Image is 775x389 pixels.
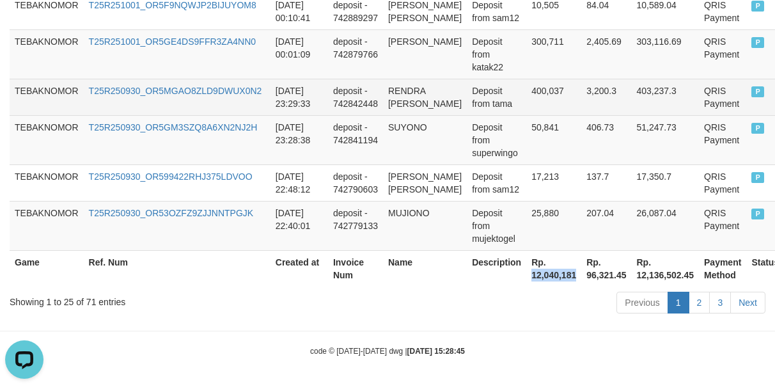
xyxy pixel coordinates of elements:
td: Deposit from katak22 [467,29,526,79]
th: Game [10,250,84,287]
div: Showing 1 to 25 of 71 entries [10,290,313,308]
td: 303,116.69 [631,29,699,79]
th: Rp. 12,040,181 [526,250,581,287]
th: Created at [270,250,328,287]
a: 3 [709,292,731,314]
td: deposit - 742790603 [328,164,383,201]
td: 26,087.04 [631,201,699,250]
td: TEBAKNOMOR [10,79,84,115]
span: PAID [751,209,764,219]
a: Previous [616,292,668,314]
td: [DATE] 22:48:12 [270,164,328,201]
td: SUYONO [383,115,467,164]
td: 403,237.3 [631,79,699,115]
strong: [DATE] 15:28:45 [407,347,465,356]
th: Description [467,250,526,287]
td: 406.73 [581,115,631,164]
a: T25R250930_OR5MGAO8ZLD9DWUX0N2 [89,86,262,96]
td: deposit - 742779133 [328,201,383,250]
td: [PERSON_NAME] [383,29,467,79]
td: Deposit from tama [467,79,526,115]
a: 2 [689,292,710,314]
span: PAID [751,172,764,183]
td: 207.04 [581,201,631,250]
span: PAID [751,123,764,134]
a: T25R250930_OR5GM3SZQ8A6XN2NJ2H [89,122,258,132]
td: QRIS Payment [699,79,746,115]
td: QRIS Payment [699,201,746,250]
th: Ref. Num [84,250,270,287]
span: PAID [751,1,764,12]
a: 1 [668,292,689,314]
td: 17,350.7 [631,164,699,201]
td: 300,711 [526,29,581,79]
td: [DATE] 22:40:01 [270,201,328,250]
td: 17,213 [526,164,581,201]
td: [PERSON_NAME] [PERSON_NAME] [383,164,467,201]
td: 137.7 [581,164,631,201]
th: Rp. 96,321.45 [581,250,631,287]
th: Payment Method [699,250,746,287]
td: 3,200.3 [581,79,631,115]
a: T25R251001_OR5GE4DS9FFR3ZA4NN0 [89,36,256,47]
a: T25R250930_OR53OZFZ9ZJJNNTPGJK [89,208,254,218]
td: QRIS Payment [699,115,746,164]
td: TEBAKNOMOR [10,29,84,79]
td: 25,880 [526,201,581,250]
span: PAID [751,86,764,97]
span: PAID [751,37,764,48]
td: [DATE] 23:29:33 [270,79,328,115]
td: QRIS Payment [699,29,746,79]
td: Deposit from superwingo [467,115,526,164]
td: RENDRA [PERSON_NAME] [383,79,467,115]
td: deposit - 742841194 [328,115,383,164]
td: TEBAKNOMOR [10,201,84,250]
td: [DATE] 23:28:38 [270,115,328,164]
td: 2,405.69 [581,29,631,79]
td: TEBAKNOMOR [10,115,84,164]
td: [DATE] 00:01:09 [270,29,328,79]
th: Invoice Num [328,250,383,287]
td: deposit - 742842448 [328,79,383,115]
a: T25R250930_OR599422RHJ375LDVOO [89,171,253,182]
th: Rp. 12,136,502.45 [631,250,699,287]
a: Next [730,292,765,314]
td: Deposit from sam12 [467,164,526,201]
td: QRIS Payment [699,164,746,201]
td: MUJIONO [383,201,467,250]
small: code © [DATE]-[DATE] dwg | [310,347,465,356]
button: Open LiveChat chat widget [5,5,43,44]
td: 50,841 [526,115,581,164]
td: 51,247.73 [631,115,699,164]
th: Name [383,250,467,287]
td: 400,037 [526,79,581,115]
td: deposit - 742879766 [328,29,383,79]
td: Deposit from mujektogel [467,201,526,250]
td: TEBAKNOMOR [10,164,84,201]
